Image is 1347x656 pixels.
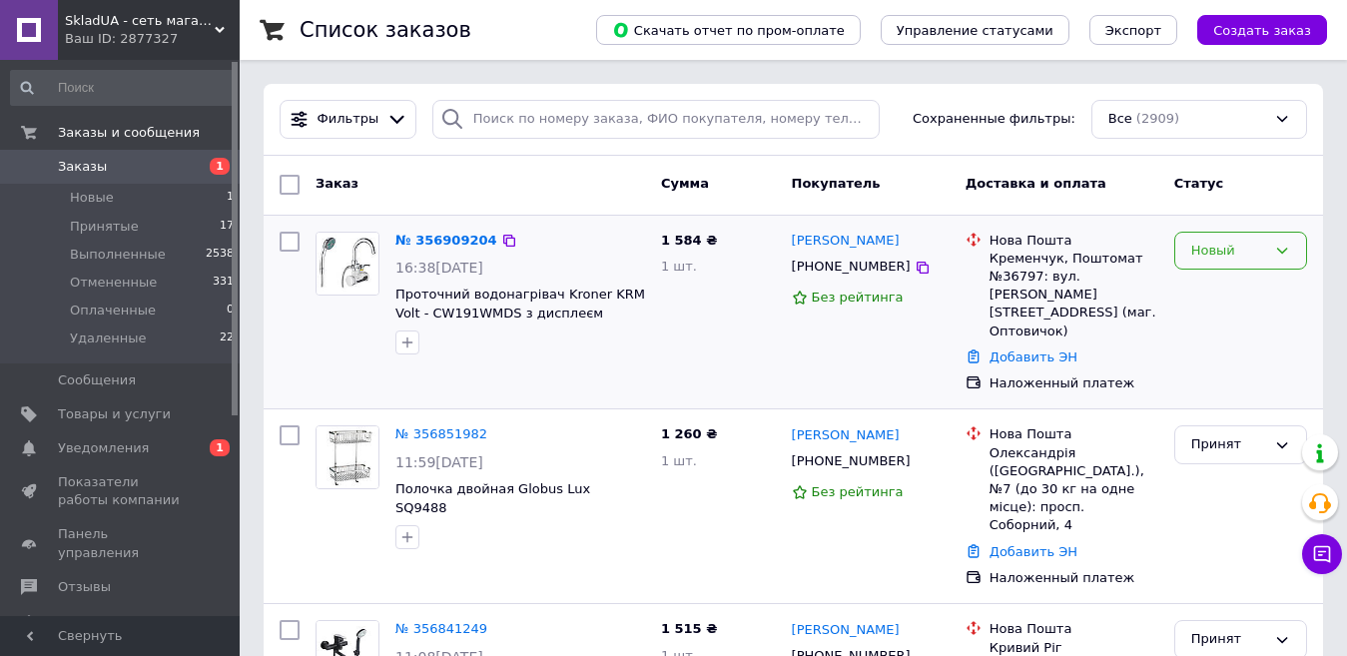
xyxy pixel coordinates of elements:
span: 11:59[DATE] [395,454,483,470]
span: Покупатели [58,612,140,630]
span: Сообщения [58,371,136,389]
button: Создать заказ [1197,15,1327,45]
span: Скачать отчет по пром-оплате [612,21,845,39]
span: Выполненные [70,246,166,264]
span: Заказы [58,158,107,176]
div: Наложенный платеж [990,374,1158,392]
span: 1 515 ₴ [661,621,717,636]
div: Наложенный платеж [990,569,1158,587]
a: [PERSON_NAME] [792,621,900,640]
input: Поиск [10,70,236,106]
span: 1 [227,189,234,207]
span: Отмененные [70,274,157,292]
span: Фильтры [318,110,379,129]
span: Заказы и сообщения [58,124,200,142]
span: 1 шт. [661,453,697,468]
span: Статус [1174,176,1224,191]
span: (2909) [1136,111,1179,126]
span: SkladUA - сеть магазинов сантехники и бытовой техники [65,12,215,30]
a: Добавить ЭН [990,544,1077,559]
a: Фото товару [316,425,379,489]
a: Проточний водонагрівач Kroner KRM Volt - CW191WMDS з дисплеєм [395,287,645,321]
div: Нова Пошта [990,425,1158,443]
a: [PERSON_NAME] [792,426,900,445]
span: Экспорт [1105,23,1161,38]
span: 1 260 ₴ [661,426,717,441]
div: Принят [1191,629,1266,650]
button: Экспорт [1089,15,1177,45]
span: Панель управления [58,525,185,561]
div: Олександрія ([GEOGRAPHIC_DATA].), №7 (до 30 кг на одне місце): просп. Соборний, 4 [990,444,1158,535]
span: Сохраненные фильтры: [913,110,1075,129]
button: Скачать отчет по пром-оплате [596,15,861,45]
span: [PHONE_NUMBER] [792,259,911,274]
input: Поиск по номеру заказа, ФИО покупателя, номеру телефона, Email, номеру накладной [432,100,880,139]
div: Кременчук, Поштомат №36797: вул. [PERSON_NAME][STREET_ADDRESS] (маг. Оптовичок) [990,250,1158,340]
button: Чат с покупателем [1302,534,1342,574]
span: 1 [210,439,230,456]
span: Принятые [70,218,139,236]
span: Оплаченные [70,302,156,320]
div: Принят [1191,434,1266,455]
a: Фото товару [316,232,379,296]
a: Полочка двойная Globus Lux SQ9488 [395,481,590,515]
span: 17 [220,218,234,236]
a: № 356909204 [395,233,497,248]
span: Заказ [316,176,358,191]
span: Сумма [661,176,709,191]
div: Новый [1191,241,1266,262]
span: 0 [227,302,234,320]
a: Создать заказ [1177,22,1327,37]
span: Без рейтинга [812,484,904,499]
span: 1 [210,158,230,175]
div: Ваш ID: 2877327 [65,30,240,48]
span: Без рейтинга [812,290,904,305]
span: Удаленные [70,329,146,347]
a: [PERSON_NAME] [792,232,900,251]
span: Отзывы [58,578,111,596]
div: Нова Пошта [990,620,1158,638]
span: 1 шт. [661,259,697,274]
span: Уведомления [58,439,149,457]
span: 16:38[DATE] [395,260,483,276]
span: Покупатель [792,176,881,191]
span: Показатели работы компании [58,473,185,509]
span: 22 [220,329,234,347]
a: № 356841249 [395,621,487,636]
img: Фото товару [317,426,378,488]
span: 2538 [206,246,234,264]
span: [PHONE_NUMBER] [792,453,911,468]
span: Управление статусами [897,23,1053,38]
div: Нова Пошта [990,232,1158,250]
span: Новые [70,189,114,207]
button: Управление статусами [881,15,1069,45]
span: Доставка и оплата [966,176,1106,191]
span: Создать заказ [1213,23,1311,38]
img: Фото товару [317,233,378,295]
span: 1 584 ₴ [661,233,717,248]
a: № 356851982 [395,426,487,441]
span: Все [1108,110,1132,129]
a: Добавить ЭН [990,349,1077,364]
span: 331 [213,274,234,292]
span: Товары и услуги [58,405,171,423]
h1: Список заказов [300,18,471,42]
